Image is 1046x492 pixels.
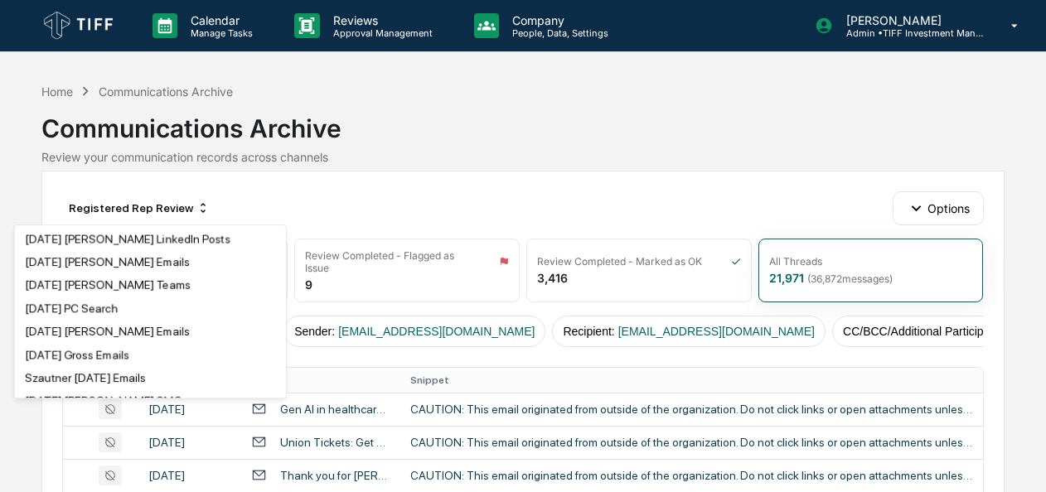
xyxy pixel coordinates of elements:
p: Approval Management [320,27,441,39]
div: CAUTION: This email originated from outside of the organization. Do not click links or open attac... [410,469,973,482]
div: Home [41,84,73,99]
iframe: Open customer support [993,437,1038,482]
div: [DATE] [PERSON_NAME] Emails [25,325,190,338]
div: 3,416 [537,271,568,285]
div: [DATE] [PERSON_NAME] SMS [25,394,182,408]
div: [DATE] [148,436,231,449]
th: Topic [241,368,400,393]
p: Reviews [320,13,441,27]
div: [DATE] [148,469,231,482]
span: ( 36,872 messages) [807,273,893,285]
div: 21,971 [769,271,893,285]
div: Registered Rep Review [62,195,216,221]
div: CAUTION: This email originated from outside of the organization. Do not click links or open attac... [410,403,973,416]
img: icon [731,256,741,267]
div: [DATE] [148,403,231,416]
div: Communications Archive [41,100,1004,143]
p: Admin • TIFF Investment Management [833,27,987,39]
p: [PERSON_NAME] [833,13,987,27]
p: People, Data, Settings [499,27,617,39]
p: Company [499,13,617,27]
div: CAUTION: This email originated from outside of the organization. Do not click links or open attac... [410,436,973,449]
div: 9 [305,277,312,292]
div: Union Tickets: Get your Tickets for the June Home Games! [280,436,390,449]
div: [DATE] [PERSON_NAME] LinkedIn Posts [25,232,230,245]
p: Calendar [177,13,261,27]
div: [DATE] PC Search [25,301,118,315]
th: Snippet [400,368,983,393]
div: Gen AI in healthcare and life sciences: [PERSON_NAME]’s latest insights [280,403,390,416]
div: [DATE] [PERSON_NAME] Emails [25,255,190,268]
span: [EMAIL_ADDRESS][DOMAIN_NAME] [618,325,815,338]
p: Manage Tasks [177,27,261,39]
div: All Threads [769,255,822,268]
div: [DATE] Gross Emails [25,348,129,361]
button: Recipient:[EMAIL_ADDRESS][DOMAIN_NAME] [552,316,826,347]
div: Thank you for [PERSON_NAME] [280,469,390,482]
img: icon [499,256,509,267]
div: Szautner [DATE] Emails [25,371,146,384]
div: Communications Archive [99,84,233,99]
span: [EMAIL_ADDRESS][DOMAIN_NAME] [338,325,535,338]
div: Review your communication records across channels [41,150,1004,164]
div: [DATE] [PERSON_NAME] Teams [25,278,191,292]
img: logo [40,7,119,44]
div: Review Completed - Marked as OK [537,255,702,268]
button: Options [893,191,983,224]
button: Sender:[EMAIL_ADDRESS][DOMAIN_NAME] [283,316,545,347]
div: Review Completed - Flagged as Issue [305,249,478,274]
